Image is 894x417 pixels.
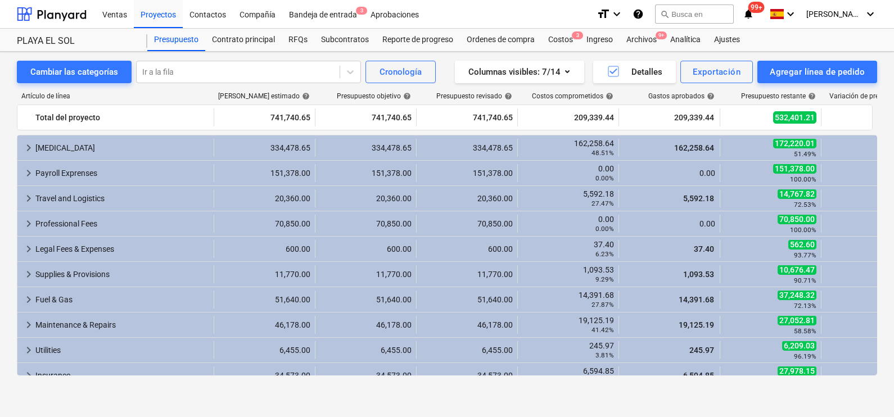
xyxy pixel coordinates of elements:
[22,343,35,357] span: keyboard_arrow_right
[773,164,816,174] span: 151,378.00
[35,366,209,384] div: Insurance
[22,166,35,180] span: keyboard_arrow_right
[380,65,422,79] div: Cronología
[502,92,512,100] span: help
[320,346,412,355] div: 6,455.00
[778,366,816,376] span: 27,978.15
[35,316,209,334] div: Maintenance & Repairs
[794,352,816,360] small: 96.19%
[337,92,411,100] div: Presupuesto objetivo
[757,61,877,83] button: Agregar línea de pedido
[460,29,541,51] a: Ordenes de compra
[17,92,214,100] div: Artículo de línea
[522,265,614,283] div: 1,093.53
[22,369,35,382] span: keyboard_arrow_right
[320,371,412,380] div: 34,573.00
[22,141,35,155] span: keyboard_arrow_right
[522,215,614,233] div: 0.00
[320,295,412,304] div: 51,640.00
[522,189,614,207] div: 5,592.18
[522,291,614,309] div: 14,391.68
[693,65,741,79] div: Exportación
[35,265,209,283] div: Supplies & Provisions
[838,363,894,417] iframe: Chat Widget
[705,92,715,100] span: help
[682,194,715,203] span: 5,592.18
[624,169,715,178] div: 0.00
[806,10,863,19] span: [PERSON_NAME][GEOGRAPHIC_DATA]
[607,65,662,79] div: Detalles
[522,139,614,157] div: 162,258.64
[597,7,610,21] i: format_size
[592,149,614,157] small: 48.51%
[680,61,753,83] button: Exportación
[648,92,715,100] div: Gastos aprobados
[655,4,734,24] button: Busca en
[421,143,513,152] div: 334,478.65
[320,143,412,152] div: 334,478.65
[421,108,513,126] div: 741,740.65
[794,251,816,259] small: 93.77%
[522,316,614,334] div: 19,125.19
[707,29,747,51] a: Ajustes
[663,29,707,51] a: Analítica
[356,7,367,15] span: 3
[35,240,209,258] div: Legal Fees & Expenses
[320,270,412,279] div: 11,770.00
[147,29,205,51] div: Presupuesto
[35,189,209,207] div: Travel and Logistics
[35,164,209,182] div: Payroll Exprenses
[35,139,209,157] div: [MEDICAL_DATA]
[205,29,282,51] a: Contrato principal
[17,35,134,47] div: PLAYA EL SOL
[743,7,754,21] i: notifications
[592,301,614,309] small: 27.87%
[595,250,614,258] small: 6.23%
[532,92,613,100] div: Costos comprometidos
[778,265,816,275] span: 10,676.47
[656,31,667,39] span: 9+
[682,270,715,279] span: 1,093.53
[30,65,118,79] div: Cambiar las categorías
[219,295,310,304] div: 51,640.00
[17,61,132,83] button: Cambiar las categorías
[595,174,614,182] small: 0.00%
[595,275,614,283] small: 9.29%
[788,239,816,250] span: 562.60
[421,219,513,228] div: 70,850.00
[219,270,310,279] div: 11,770.00
[282,29,314,51] a: RFQs
[806,92,816,100] span: help
[35,341,209,359] div: Utilities
[748,2,765,13] span: 99+
[603,92,613,100] span: help
[593,61,676,83] button: Detalles
[421,320,513,329] div: 46,178.00
[35,108,209,126] div: Total del proyecto
[455,61,584,83] button: Columnas visibles:7/14
[320,244,412,253] div: 600.00
[320,194,412,203] div: 20,360.00
[219,320,310,329] div: 46,178.00
[778,290,816,300] span: 37,248.32
[541,29,580,51] a: Costos3
[838,363,894,417] div: Widget de chat
[320,108,412,126] div: 741,740.65
[595,351,614,359] small: 3.81%
[22,293,35,306] span: keyboard_arrow_right
[314,29,376,51] a: Subcontratos
[741,92,816,100] div: Presupuesto restante
[22,217,35,230] span: keyboard_arrow_right
[219,346,310,355] div: 6,455.00
[784,7,797,21] i: keyboard_arrow_down
[778,189,816,199] span: 14,767.82
[522,108,614,126] div: 209,339.44
[595,225,614,233] small: 0.00%
[22,318,35,332] span: keyboard_arrow_right
[421,169,513,178] div: 151,378.00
